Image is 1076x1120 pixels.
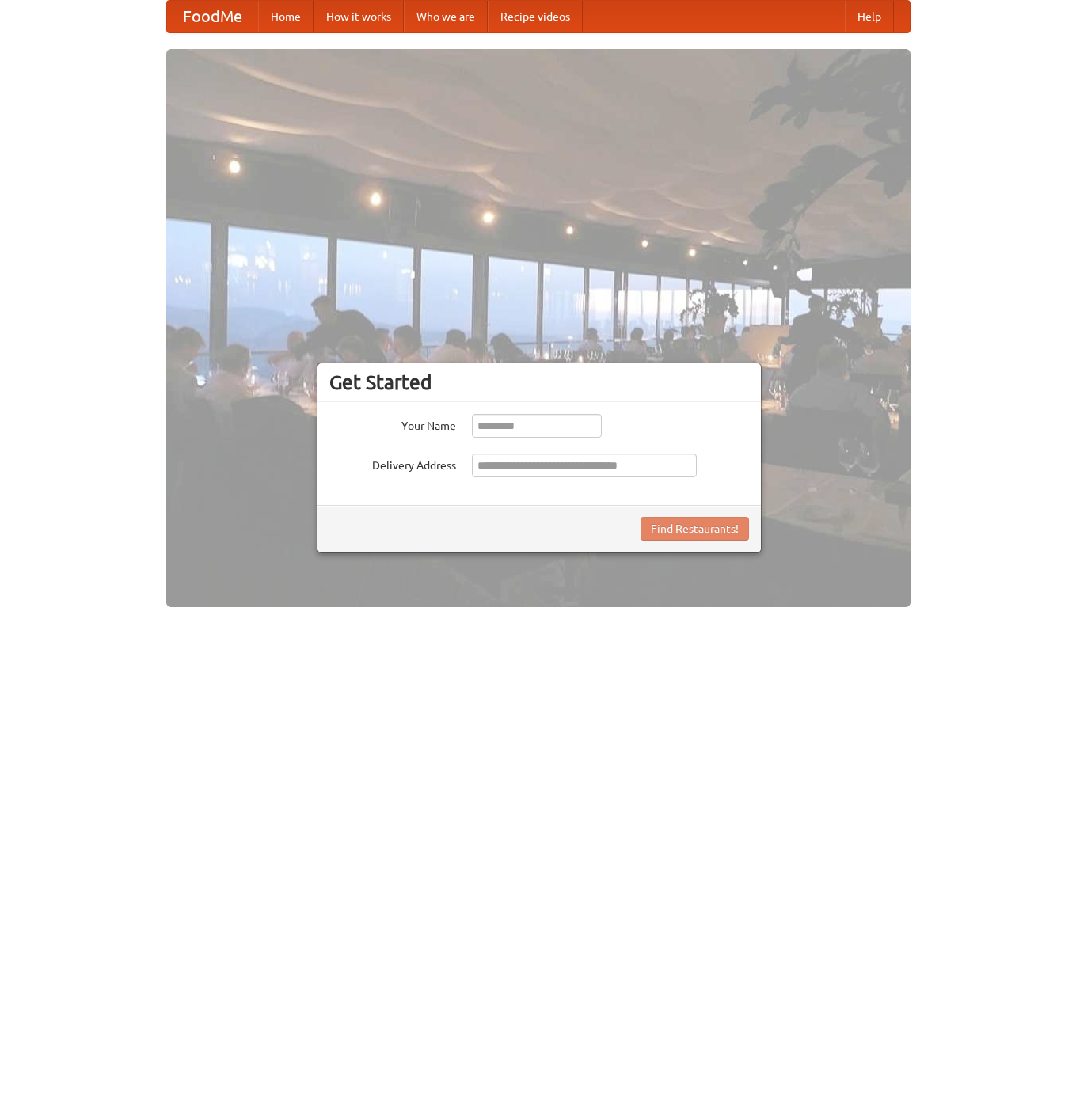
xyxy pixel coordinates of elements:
[329,414,456,434] label: Your Name
[258,1,314,32] a: Home
[167,1,258,32] a: FoodMe
[314,1,404,32] a: How it works
[329,370,749,394] h3: Get Started
[488,1,583,32] a: Recipe videos
[404,1,488,32] a: Who we are
[641,517,749,541] button: Find Restaurants!
[845,1,894,32] a: Help
[329,454,456,473] label: Delivery Address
